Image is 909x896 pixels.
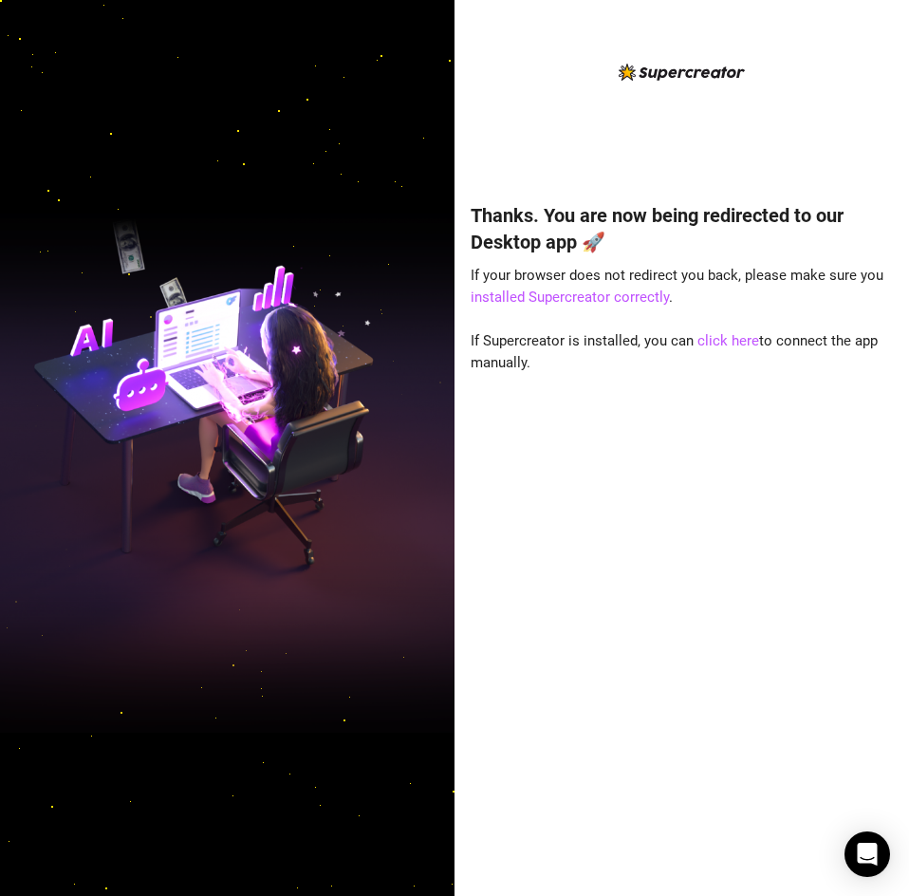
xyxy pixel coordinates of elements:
[619,64,745,81] img: logo-BBDzfeDw.svg
[471,332,878,372] span: If Supercreator is installed, you can to connect the app manually.
[471,202,894,255] h4: Thanks. You are now being redirected to our Desktop app 🚀
[697,332,759,349] a: click here
[471,267,883,307] span: If your browser does not redirect you back, please make sure you .
[844,831,890,877] div: Open Intercom Messenger
[471,289,669,306] a: installed Supercreator correctly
